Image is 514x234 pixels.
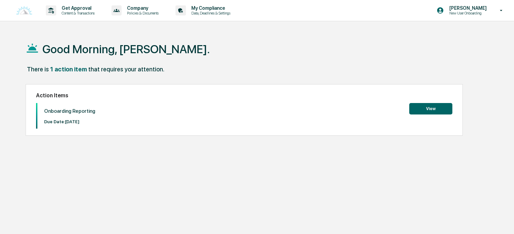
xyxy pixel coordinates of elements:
h1: Good Morning, [PERSON_NAME]. [42,42,210,56]
p: Due Date: [DATE] [44,119,95,124]
div: There is [27,66,49,73]
div: that requires your attention. [88,66,164,73]
p: My Compliance [186,5,234,11]
p: Onboarding Reporting [44,108,95,114]
p: Get Approval [56,5,98,11]
p: Data, Deadlines & Settings [186,11,234,15]
div: 1 action item [50,66,87,73]
img: logo [16,6,32,15]
p: Policies & Documents [122,11,162,15]
p: [PERSON_NAME] [444,5,490,11]
h2: Action Items [36,92,452,99]
p: Content & Transactions [56,11,98,15]
p: New User Onboarding [444,11,490,15]
p: Company [122,5,162,11]
button: View [409,103,452,114]
a: View [409,105,452,111]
